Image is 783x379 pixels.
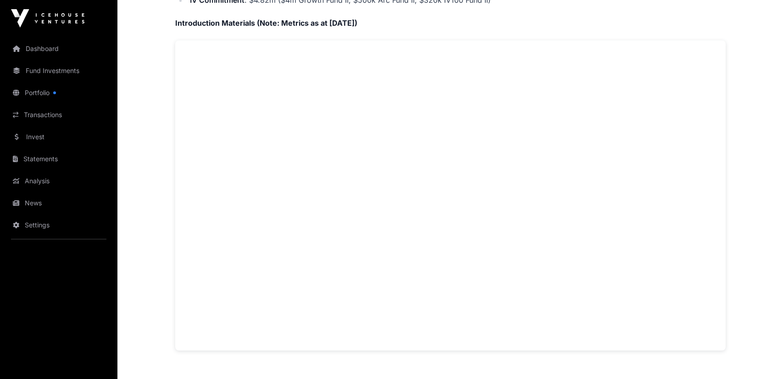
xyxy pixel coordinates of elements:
a: Fund Investments [7,61,110,81]
a: News [7,193,110,213]
a: Invest [7,127,110,147]
img: Icehouse Ventures Logo [11,9,84,28]
a: Analysis [7,171,110,191]
a: Dashboard [7,39,110,59]
a: Settings [7,215,110,235]
strong: Introduction Materials (Note: Metrics as at [DATE]) [175,18,357,28]
iframe: Chat Widget [737,335,783,379]
iframe: To enrich screen reader interactions, please activate Accessibility in Grammarly extension settings [175,40,726,351]
a: Transactions [7,105,110,125]
a: Portfolio [7,83,110,103]
a: Statements [7,149,110,169]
